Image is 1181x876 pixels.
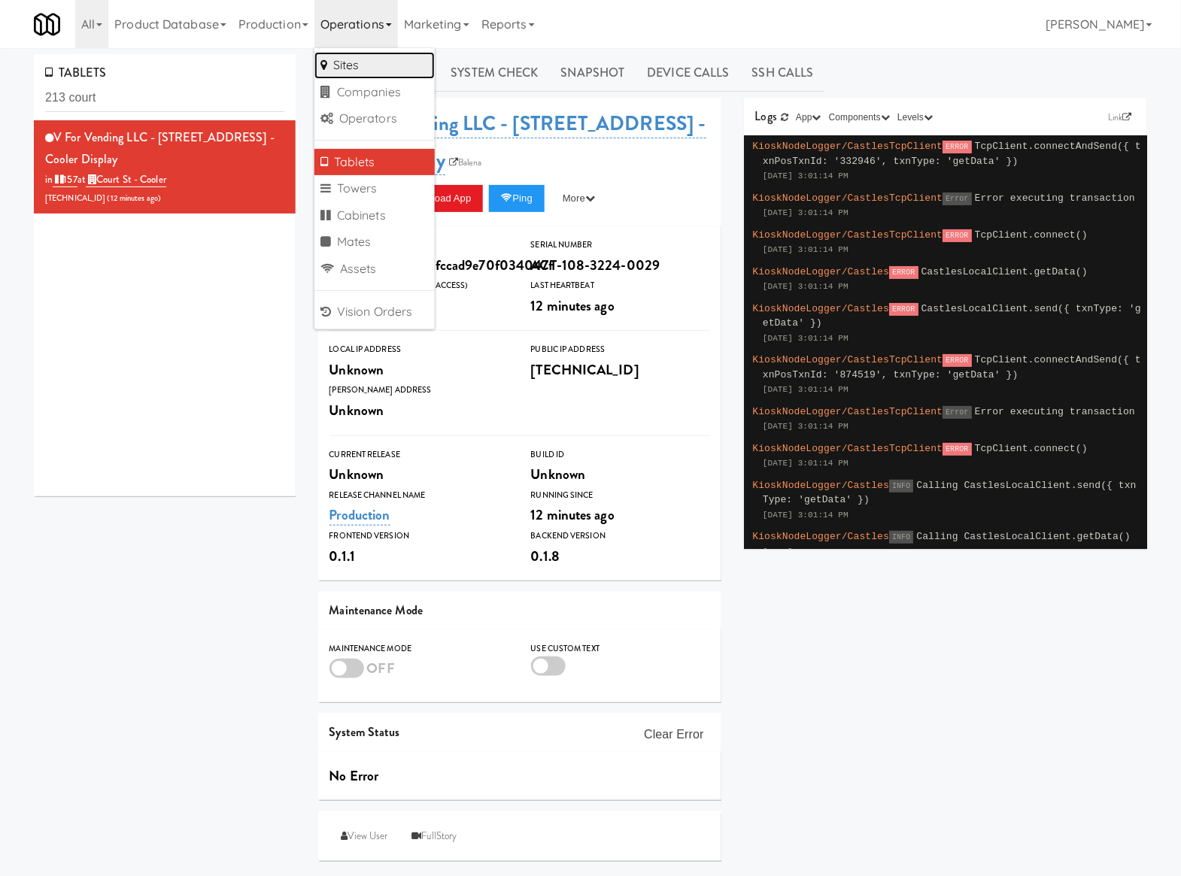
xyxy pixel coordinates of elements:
[314,202,435,229] a: Cabinets
[329,447,509,462] div: Current Release
[752,303,889,314] span: KioskNodeLogger/Castles
[367,658,395,678] span: OFF
[314,229,435,256] a: Mates
[943,406,972,419] span: Error
[329,342,509,357] div: Local IP Address
[531,238,710,253] div: Serial Number
[111,192,158,204] span: 12 minutes ago
[763,385,849,394] span: [DATE] 3:01:14 PM
[943,141,972,153] span: ERROR
[763,511,849,520] span: [DATE] 3:01:14 PM
[943,229,972,242] span: ERROR
[45,129,275,168] span: V for Vending LLC - [STREET_ADDRESS] - Cooler Display
[45,64,106,81] span: TABLETS
[894,110,937,125] button: Levels
[440,54,550,92] a: System Check
[34,120,296,214] li: V for Vending LLC - [STREET_ADDRESS] - Cooler Displayin 157at Court St - Cooler[TECHNICAL_ID] (12...
[314,299,435,326] a: Vision Orders
[636,54,741,92] a: Device Calls
[763,245,849,254] span: [DATE] 3:01:14 PM
[531,447,710,462] div: Build Id
[975,406,1135,417] span: Error executing transaction
[329,529,509,544] div: Frontend Version
[921,266,1088,277] span: CastlesLocalClient.getData()
[45,172,77,187] span: in
[975,229,1088,241] span: TcpClient.connect()
[763,282,849,291] span: [DATE] 3:01:14 PM
[551,185,607,212] button: More
[550,54,636,92] a: Snapshot
[943,192,972,205] span: Error
[531,296,615,316] span: 12 minutes ago
[314,175,435,202] a: Towers
[531,544,710,569] div: 0.1.8
[763,208,849,217] span: [DATE] 3:01:14 PM
[763,354,1141,380] span: TcpClient.connectAndSend({ txnPosTxnId: '874519', txnType: 'getData' })
[741,54,825,92] a: SSH Calls
[763,334,849,343] span: [DATE] 3:01:14 PM
[916,531,1130,542] span: Calling CastlesLocalClient.getData()
[314,52,435,79] a: Sites
[329,357,509,383] div: Unknown
[763,303,1141,329] span: CastlesLocalClient.send({ txnType: 'getData' })
[399,185,483,212] button: Reload App
[314,256,435,283] a: Assets
[329,462,509,487] div: Unknown
[752,443,943,454] span: KioskNodeLogger/CastlesTcpClient
[329,823,400,850] a: View User
[752,192,943,204] span: KioskNodeLogger/CastlesTcpClient
[752,480,889,491] span: KioskNodeLogger/Castles
[400,823,469,850] a: FullStory
[531,357,710,383] div: [TECHNICAL_ID]
[755,108,777,125] span: Logs
[45,84,284,112] input: Search tablets
[314,105,435,132] a: Operators
[329,544,509,569] div: 0.1.1
[825,110,894,125] button: Components
[34,11,60,38] img: Micromart
[1104,110,1136,125] a: Link
[763,141,1141,167] span: TcpClient.connectAndSend({ txnPosTxnId: '332946', txnType: 'getData' })
[329,383,509,398] div: [PERSON_NAME] Address
[531,342,710,357] div: Public IP Address
[329,488,509,503] div: Release Channel Name
[329,763,710,789] div: No Error
[889,531,913,544] span: INFO
[531,488,710,503] div: Running Since
[489,185,545,212] button: Ping
[889,266,918,279] span: ERROR
[763,422,849,431] span: [DATE] 3:01:14 PM
[77,172,166,187] span: at
[763,459,849,468] span: [DATE] 3:01:14 PM
[531,505,615,525] span: 12 minutes ago
[329,398,509,423] div: Unknown
[329,641,509,656] div: Maintenance Mode
[763,547,849,556] span: [DATE] 3:01:14 PM
[53,172,77,187] a: 157
[889,480,913,493] span: INFO
[943,354,972,367] span: ERROR
[752,229,943,241] span: KioskNodeLogger/CastlesTcpClient
[45,192,161,204] span: [TECHNICAL_ID] ( )
[329,109,706,175] a: V for Vending LLC - [STREET_ADDRESS] - Cooler Display
[329,723,400,741] span: System Status
[889,303,918,316] span: ERROR
[531,641,710,656] div: Use Custom Text
[531,462,710,487] div: Unknown
[638,721,709,748] button: Clear Error
[329,253,509,278] div: 8c3efeb9206d061fccad9e70f034047f
[752,406,943,417] span: KioskNodeLogger/CastlesTcpClient
[752,354,943,365] span: KioskNodeLogger/CastlesTcpClient
[329,505,390,526] a: Production
[943,443,972,456] span: ERROR
[314,149,435,176] a: Tablets
[792,110,825,125] button: App
[752,141,943,152] span: KioskNodeLogger/CastlesTcpClient
[445,155,486,170] a: Balena
[763,171,849,180] span: [DATE] 3:01:14 PM
[314,79,435,106] a: Companies
[531,278,710,293] div: Last Heartbeat
[975,443,1088,454] span: TcpClient.connect()
[531,253,710,278] div: ACT-108-3224-0029
[975,192,1135,204] span: Error executing transaction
